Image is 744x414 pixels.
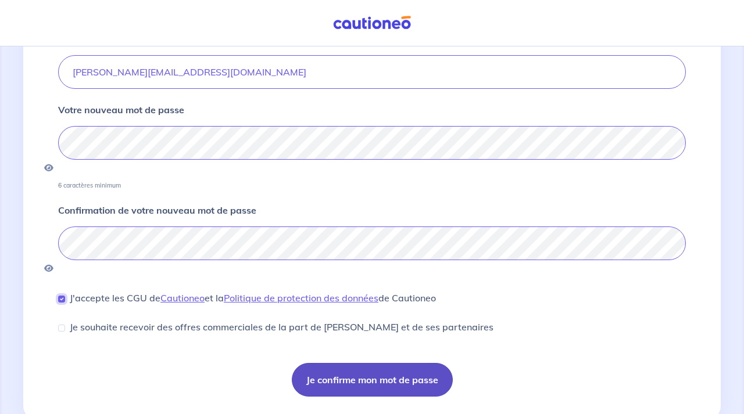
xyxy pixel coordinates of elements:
input: email.placeholder [58,55,686,89]
a: Politique de protection des données [224,292,378,304]
a: Cautioneo [160,292,205,304]
p: 6 caractères minimum [58,181,121,189]
p: J'accepte les CGU de et la de Cautioneo [70,291,436,305]
p: Confirmation de votre nouveau mot de passe [58,203,256,217]
p: Votre nouveau mot de passe [58,103,184,117]
img: Cautioneo [328,16,416,30]
button: Je confirme mon mot de passe [292,363,453,397]
p: Je souhaite recevoir des offres commerciales de la part de [PERSON_NAME] et de ses partenaires [70,320,493,334]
